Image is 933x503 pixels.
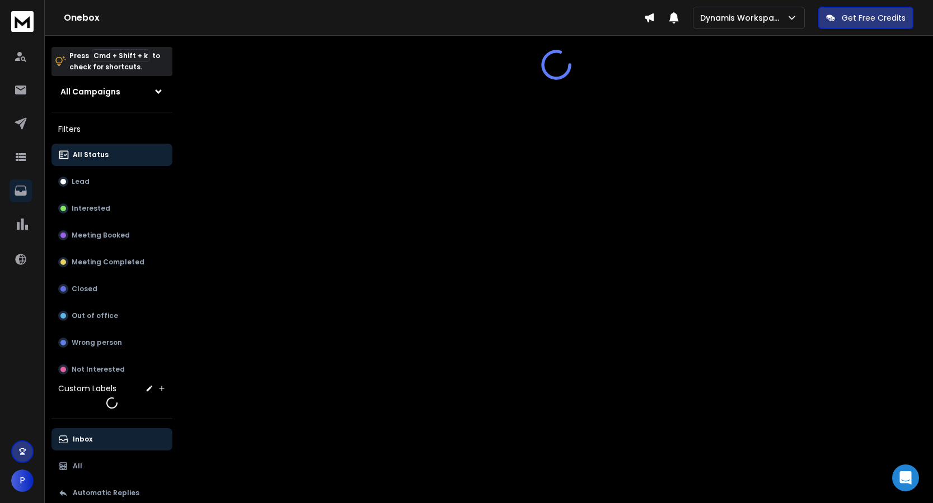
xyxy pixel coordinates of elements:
[51,144,172,166] button: All Status
[72,284,97,293] p: Closed
[51,428,172,450] button: Inbox
[73,435,92,444] p: Inbox
[72,258,144,267] p: Meeting Completed
[51,455,172,477] button: All
[51,251,172,273] button: Meeting Completed
[72,231,130,240] p: Meeting Booked
[92,49,149,62] span: Cmd + Shift + k
[11,469,34,492] button: P
[842,12,906,23] p: Get Free Credits
[700,12,786,23] p: Dynamis Workspace
[72,204,110,213] p: Interested
[64,11,644,25] h1: Onebox
[51,331,172,354] button: Wrong person
[51,170,172,193] button: Lead
[51,224,172,246] button: Meeting Booked
[73,462,82,471] p: All
[72,365,125,374] p: Not Interested
[51,197,172,220] button: Interested
[73,150,109,159] p: All Status
[72,338,122,347] p: Wrong person
[72,177,90,186] p: Lead
[818,7,913,29] button: Get Free Credits
[11,11,34,32] img: logo
[892,464,919,491] div: Open Intercom Messenger
[73,488,139,497] p: Automatic Replies
[51,80,172,103] button: All Campaigns
[72,311,118,320] p: Out of office
[51,305,172,327] button: Out of office
[69,50,160,73] p: Press to check for shortcuts.
[58,383,116,394] h3: Custom Labels
[60,86,120,97] h1: All Campaigns
[51,278,172,300] button: Closed
[51,121,172,137] h3: Filters
[51,358,172,381] button: Not Interested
